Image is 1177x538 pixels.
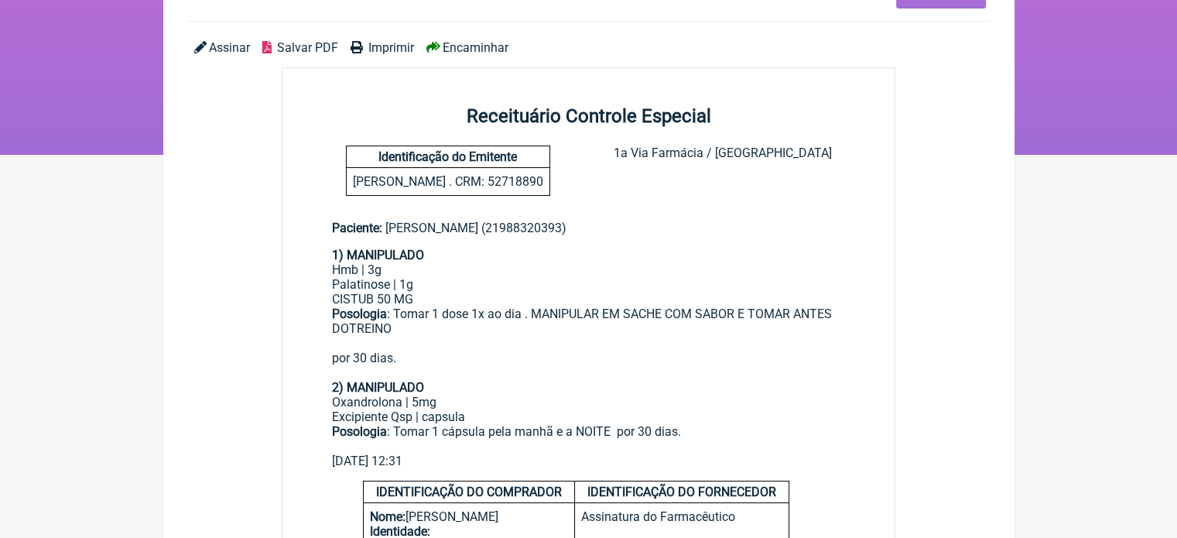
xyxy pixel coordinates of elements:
[332,292,846,307] div: CISTUB 50 MG
[332,409,846,424] div: Excipiente Qsp | capsula
[332,262,846,277] div: Hmb | 3g
[332,380,424,395] strong: 2) MANIPULADO
[347,168,549,195] p: [PERSON_NAME] . CRM: 52718890
[262,40,338,55] a: Salvar PDF
[332,454,846,468] div: [DATE] 12:31
[277,40,338,55] span: Salvar PDF
[194,40,250,55] a: Assinar
[332,395,846,409] div: Oxandrolona | 5mg
[332,307,387,321] strong: Posologia
[332,221,846,235] div: [PERSON_NAME] (21988320393)
[332,307,846,380] div: : Tomar 1 dose 1x ao dia . MANIPULAR EM SACHE COM SABOR E TOMAR ANTES DOTREINO por 30 dias.
[209,40,250,55] span: Assinar
[332,424,387,439] strong: Posologia
[332,277,846,292] div: Palatinose | 1g
[332,424,846,454] div: : Tomar 1 cápsula pela manhã e a NOITE por 30 dias.
[370,509,405,524] b: Nome:
[575,481,789,503] h4: IDENTIFICAÇÃO DO FORNECEDOR
[426,40,508,55] a: Encaminhar
[613,146,831,196] div: 1a Via Farmácia / [GEOGRAPHIC_DATA]
[368,40,414,55] span: Imprimir
[282,105,895,127] h2: Receituário Controle Especial
[351,40,414,55] a: Imprimir
[347,146,549,168] h4: Identificação do Emitente
[443,40,508,55] span: Encaminhar
[364,481,574,503] h4: IDENTIFICAÇÃO DO COMPRADOR
[370,509,568,524] div: [PERSON_NAME]
[332,248,424,262] strong: 1) MANIPULADO
[332,221,382,235] span: Paciente:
